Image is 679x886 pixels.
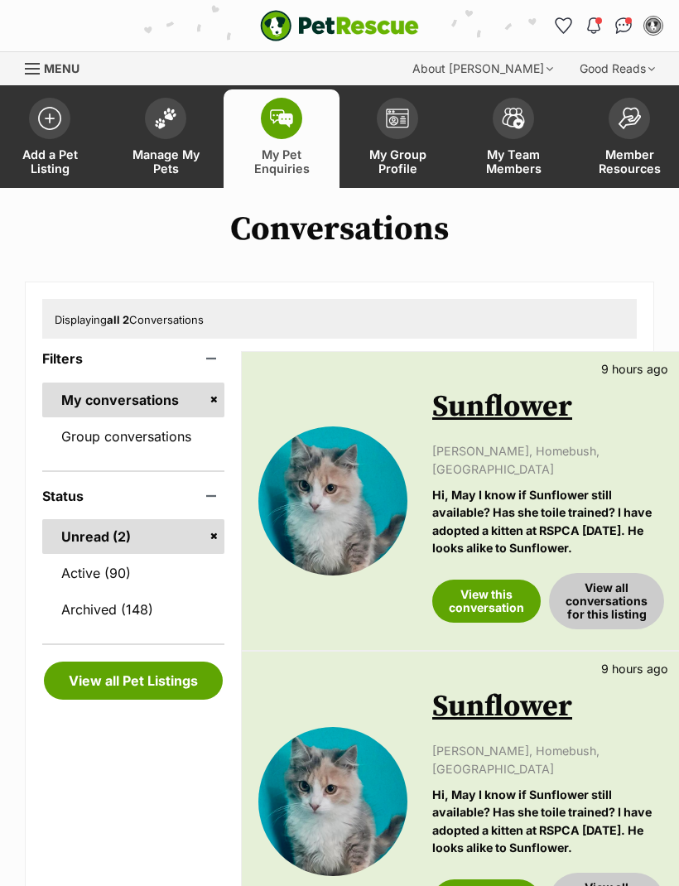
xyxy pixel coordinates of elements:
[42,592,224,627] a: Archived (148)
[55,313,204,326] span: Displaying Conversations
[42,556,224,590] a: Active (90)
[615,17,633,34] img: chat-41dd97257d64d25036548639549fe6c8038ab92f7586957e7f3b1b290dea8141.svg
[568,52,667,85] div: Good Reads
[432,786,664,856] p: Hi, May I know if Sunflower still available? Has she toile trained? I have adopted a kitten at RS...
[580,12,607,39] button: Notifications
[645,17,662,34] img: Adoption Coordinator profile pic
[258,727,407,876] img: Sunflower
[154,108,177,129] img: manage-my-pets-icon-02211641906a0b7f246fdf0571729dbe1e7629f14944591b6c1af311fb30b64b.svg
[432,742,664,778] p: [PERSON_NAME], Homebush, [GEOGRAPHIC_DATA]
[551,12,577,39] a: Favourites
[640,12,667,39] button: My account
[360,147,435,176] span: My Group Profile
[128,147,203,176] span: Manage My Pets
[587,17,600,34] img: notifications-46538b983faf8c2785f20acdc204bb7945ddae34d4c08c2a6579f10ce5e182be.svg
[44,61,79,75] span: Menu
[339,89,455,188] a: My Group Profile
[551,12,667,39] ul: Account quick links
[601,360,668,378] p: 9 hours ago
[42,419,224,454] a: Group conversations
[260,10,419,41] img: logo-e224e6f780fb5917bec1dbf3a21bbac754714ae5b6737aabdf751b685950b380.svg
[38,107,61,130] img: add-pet-listing-icon-0afa8454b4691262ce3f59096e99ab1cd57d4a30225e0717b998d2c9b9846f56.svg
[244,147,319,176] span: My Pet Enquiries
[549,573,664,629] a: View all conversations for this listing
[270,109,293,128] img: pet-enquiries-icon-7e3ad2cf08bfb03b45e93fb7055b45f3efa6380592205ae92323e6603595dc1f.svg
[42,519,224,554] a: Unread (2)
[42,383,224,417] a: My conversations
[42,351,224,366] header: Filters
[108,89,224,188] a: Manage My Pets
[386,108,409,128] img: group-profile-icon-3fa3cf56718a62981997c0bc7e787c4b2cf8bcc04b72c1350f741eb67cf2f40e.svg
[432,486,664,556] p: Hi, May I know if Sunflower still available? Has she toile trained? I have adopted a kitten at RS...
[610,12,637,39] a: Conversations
[502,108,525,129] img: team-members-icon-5396bd8760b3fe7c0b43da4ab00e1e3bb1a5d9ba89233759b79545d2d3fc5d0d.svg
[618,107,641,129] img: member-resources-icon-8e73f808a243e03378d46382f2149f9095a855e16c252ad45f914b54edf8863c.svg
[401,52,565,85] div: About [PERSON_NAME]
[42,489,224,503] header: Status
[432,688,572,725] a: Sunflower
[601,660,668,677] p: 9 hours ago
[224,89,339,188] a: My Pet Enquiries
[260,10,419,41] a: PetRescue
[258,426,407,575] img: Sunflower
[455,89,571,188] a: My Team Members
[107,313,129,326] strong: all 2
[25,52,91,82] a: Menu
[592,147,667,176] span: Member Resources
[12,147,87,176] span: Add a Pet Listing
[476,147,551,176] span: My Team Members
[44,662,223,700] a: View all Pet Listings
[432,442,664,478] p: [PERSON_NAME], Homebush, [GEOGRAPHIC_DATA]
[432,580,541,623] a: View this conversation
[432,388,572,426] a: Sunflower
